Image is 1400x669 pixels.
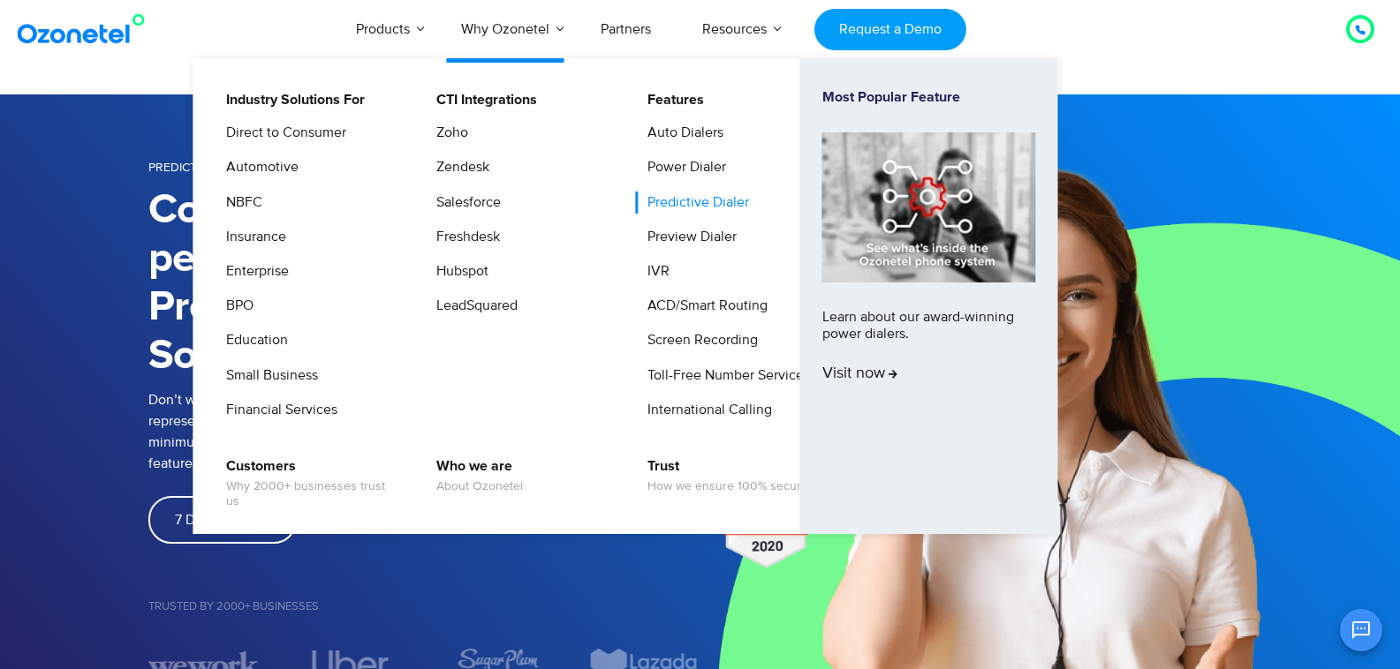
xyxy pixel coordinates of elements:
a: Auto Dialers [636,122,726,144]
a: TrustHow we ensure 100% security [636,455,816,497]
a: Industry Solutions For [215,89,367,111]
a: Financial Services [215,399,340,421]
span: PREDICTIVE DIALER SOFTWARE [148,160,326,175]
a: Request a Demo [814,9,965,50]
a: Freshdesk [425,226,503,248]
a: Zoho [425,122,471,144]
p: Don’t waste time dialing unanswered calls. Move your sales representatives from one conversation ... [148,389,546,474]
a: CTI Integrations [425,89,540,111]
a: Enterprise [215,260,291,282]
span: 7 Day Free Trial [175,513,270,527]
span: About Ozonetel [436,479,523,494]
a: BPO [215,295,256,317]
a: Toll-Free Number Services [636,365,813,387]
button: Open chat [1340,609,1382,651]
a: Preview Dialer [636,226,739,248]
a: Direct to Consumer [215,122,349,144]
a: LeadSquared [425,295,520,317]
a: CustomersWhy 2000+ businesses trust us [215,455,403,512]
a: Automotive [215,156,301,178]
a: ACD/Smart Routing [636,295,770,317]
h5: Trusted by 2000+ Businesses [148,601,700,613]
a: Zendesk [425,156,492,178]
span: Visit now [822,365,897,384]
a: Salesforce [425,192,503,214]
a: Screen Recording [636,329,761,351]
a: Hubspot [425,260,491,282]
a: Power Dialer [636,156,729,178]
a: International Calling [636,399,775,421]
a: Small Business [215,365,321,387]
a: NBFC [215,192,265,214]
a: Most Popular FeatureLearn about our award-winning power dialers.Visit now [822,89,1036,503]
a: Features [636,89,707,111]
span: How we ensure 100% security [647,479,814,494]
a: Insurance [215,226,289,248]
span: Why 2000+ businesses trust us [226,479,400,509]
a: Education [215,329,291,351]
a: IVR [636,260,672,282]
a: 7 Day Free Trial [148,496,297,544]
a: Who we areAbout Ozonetel [425,455,526,497]
a: Predictive Dialer [636,192,752,214]
img: phone-system-min.jpg [822,132,1036,282]
h1: Convert more leads per minute with Predictive Dialer Software [148,186,535,380]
